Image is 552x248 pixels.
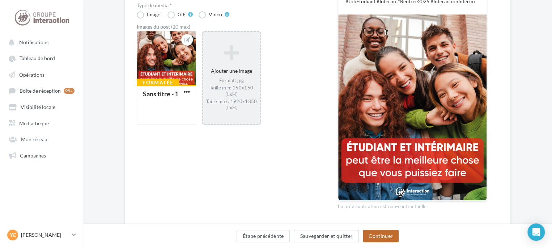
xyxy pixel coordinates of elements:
[19,120,49,126] span: Médiathèque
[137,24,326,29] div: Images du post (10 max)
[178,12,186,17] div: GIF
[4,84,79,97] a: Boîte de réception 99+
[21,231,69,239] p: [PERSON_NAME]
[338,201,487,210] div: La prévisualisation est non-contractuelle
[294,230,359,242] button: Sauvegarder et quitter
[21,136,47,142] span: Mon réseau
[137,79,179,87] div: Formatée
[147,12,160,17] div: Image
[527,223,545,241] div: Open Intercom Messenger
[4,35,76,49] button: Notifications
[143,90,178,98] div: Sans titre - 1
[20,55,55,62] span: Tableau de bord
[237,230,290,242] button: Étape précédente
[4,132,79,145] a: Mon réseau
[137,3,326,8] label: Type de média *
[4,51,79,64] a: Tableau de bord
[64,88,75,94] div: 99+
[20,152,46,158] span: Campagnes
[4,148,79,161] a: Campagnes
[19,39,48,45] span: Notifications
[363,230,399,242] button: Continuer
[10,231,16,239] span: YC
[4,116,79,129] a: Médiathèque
[209,12,222,17] div: Vidéo
[4,68,79,81] a: Opérations
[19,71,44,77] span: Opérations
[20,88,61,94] span: Boîte de réception
[6,228,77,242] a: YC [PERSON_NAME]
[21,104,55,110] span: Visibilité locale
[4,100,79,113] a: Visibilité locale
